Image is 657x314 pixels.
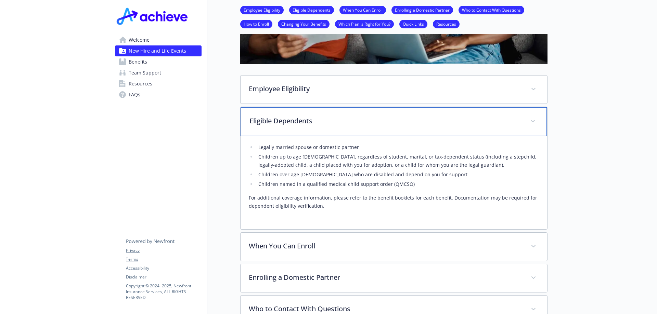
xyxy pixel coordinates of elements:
p: When You Can Enroll [249,241,523,251]
a: Terms [126,256,201,262]
p: Who to Contact With Questions [249,304,523,314]
p: Copyright © 2024 - 2025 , Newfront Insurance Services, ALL RIGHTS RESERVED [126,283,201,300]
div: Employee Eligibility [241,76,547,104]
span: Team Support [129,67,161,78]
a: Which Plan is Right for You? [335,21,394,27]
span: Welcome [129,35,150,45]
a: Changing Your Benefits [278,21,330,27]
a: Employee Eligibility [240,6,284,13]
a: Enrolling a Domestic Partner [391,6,453,13]
span: FAQs [129,89,140,100]
span: Benefits [129,56,147,67]
div: Eligible Dependents [241,107,547,136]
div: When You Can Enroll [241,233,547,261]
p: Enrolling a Domestic Partner [249,272,523,283]
div: Eligible Dependents [241,136,547,229]
li: Legally married spouse or domestic partner [256,143,539,151]
a: Who to Contact With Questions [459,6,524,13]
a: Disclaimer [126,274,201,280]
p: For additional coverage information, please refer to the benefit booklets for each benefit. Docum... [249,194,539,210]
a: Eligible Dependents [289,6,334,13]
a: How to Enroll [240,21,272,27]
a: Accessibility [126,265,201,271]
li: Children named in a qualified medical child support order (QMCSO) [256,180,539,188]
li: Children up to age [DEMOGRAPHIC_DATA], regardless of student, marital, or tax-dependent status (i... [256,153,539,169]
li: Children over age [DEMOGRAPHIC_DATA] who are disabled and depend on you for support [256,170,539,179]
a: Resources [433,21,460,27]
p: Eligible Dependents [249,116,522,126]
div: Enrolling a Domestic Partner [241,264,547,292]
a: Welcome [115,35,202,45]
span: New Hire and Life Events [129,45,186,56]
a: Privacy [126,247,201,254]
a: Team Support [115,67,202,78]
a: FAQs [115,89,202,100]
a: When You Can Enroll [339,6,386,13]
a: Quick Links [399,21,427,27]
a: New Hire and Life Events [115,45,202,56]
span: Resources [129,78,152,89]
p: Employee Eligibility [249,84,523,94]
a: Resources [115,78,202,89]
a: Benefits [115,56,202,67]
